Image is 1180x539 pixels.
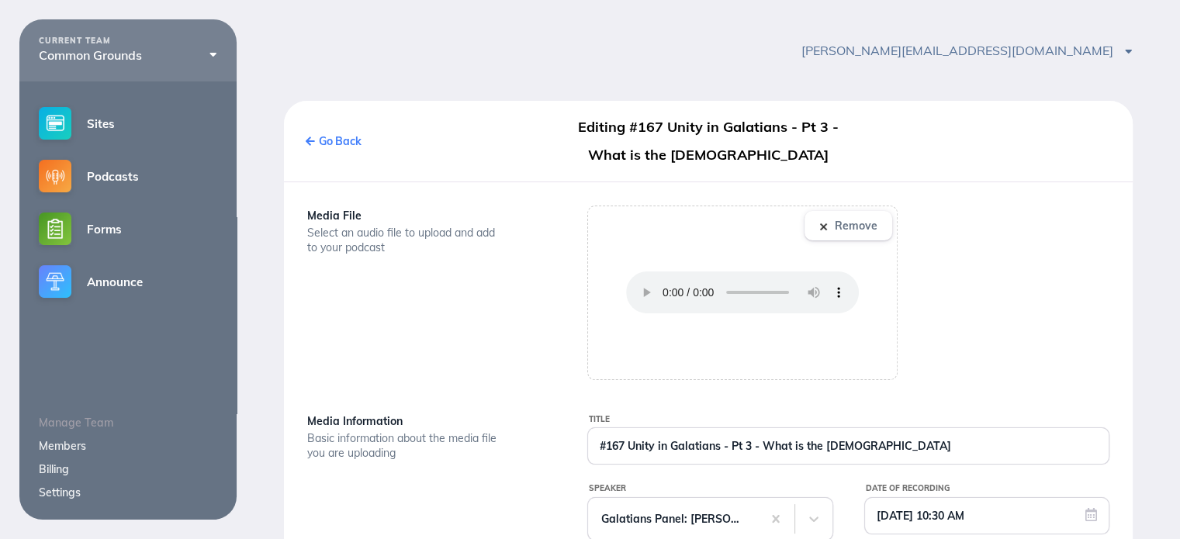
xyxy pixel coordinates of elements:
[19,150,237,202] a: Podcasts
[39,160,71,192] img: podcasts-small@2x.png
[589,411,1109,428] div: Title
[307,206,548,226] div: Media File
[39,485,81,499] a: Settings
[19,202,237,255] a: Forms
[39,107,71,140] img: sites-small@2x.png
[19,255,237,308] a: Announce
[589,480,832,497] div: Speaker
[601,513,604,525] input: SpeakerGalatians Panel: [PERSON_NAME], [PERSON_NAME], [PERSON_NAME], and [PERSON_NAME]
[39,462,69,476] a: Billing
[306,134,362,148] a: Go Back
[805,211,892,240] button: Remove
[39,36,217,46] div: CURRENT TEAM
[588,428,1109,464] input: New Episode Title
[19,97,237,150] a: Sites
[39,439,86,453] a: Members
[820,223,827,230] img: icon-close-x-dark@2x.png
[39,416,113,430] span: Manage Team
[801,43,1133,58] span: [PERSON_NAME][EMAIL_ADDRESS][DOMAIN_NAME]
[574,113,843,169] div: Editing #167 Unity in Galatians - Pt 3 - What is the [DEMOGRAPHIC_DATA]
[39,48,217,62] div: Common Grounds
[307,226,501,255] div: Select an audio file to upload and add to your podcast
[39,212,71,245] img: forms-small@2x.png
[866,480,1109,497] div: Date of Recording
[307,431,501,461] div: Basic information about the media file you are uploading
[307,411,548,431] div: Media Information
[39,265,71,298] img: announce-small@2x.png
